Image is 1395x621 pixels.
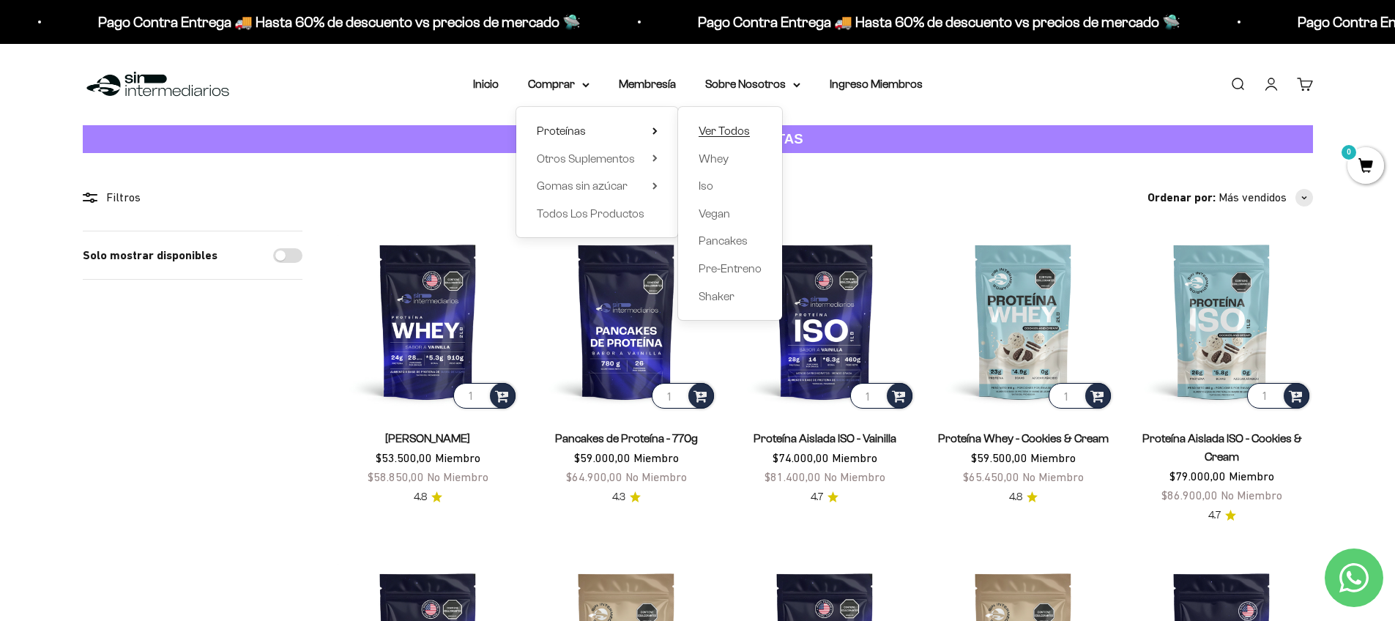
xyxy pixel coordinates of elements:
[83,188,302,207] div: Filtros
[765,470,821,483] span: $81.400,00
[612,489,625,505] span: 4.3
[625,470,687,483] span: No Miembro
[699,234,748,247] span: Pancakes
[832,451,877,464] span: Miembro
[699,149,762,168] a: Whey
[773,451,829,464] span: $74.000,00
[1229,469,1274,483] span: Miembro
[699,122,762,141] a: Ver Todos
[699,259,762,278] a: Pre-Entreno
[555,432,698,445] a: Pancakes de Proteína - 770g
[811,489,838,505] a: 4.74.7 de 5.0 estrellas
[698,10,1180,34] p: Pago Contra Entrega 🚚 Hasta 60% de descuento vs precios de mercado 🛸
[699,207,730,220] span: Vegan
[574,451,630,464] span: $59.000,00
[1219,188,1287,207] span: Más vendidos
[537,204,658,223] a: Todos Los Productos
[633,451,679,464] span: Miembro
[699,152,729,165] span: Whey
[98,10,581,34] p: Pago Contra Entrega 🚚 Hasta 60% de descuento vs precios de mercado 🛸
[537,122,658,141] summary: Proteínas
[811,489,823,505] span: 4.7
[705,75,800,94] summary: Sobre Nosotros
[612,489,641,505] a: 4.34.3 de 5.0 estrellas
[1030,451,1076,464] span: Miembro
[537,149,658,168] summary: Otros Suplementos
[754,432,896,445] a: Proteína Aislada ISO - Vainilla
[435,451,480,464] span: Miembro
[699,287,762,306] a: Shaker
[1219,188,1313,207] button: Más vendidos
[971,451,1027,464] span: $59.500,00
[1221,488,1282,502] span: No Miembro
[699,176,762,196] a: Iso
[537,152,635,165] span: Otros Suplementos
[1142,432,1302,463] a: Proteína Aislada ISO - Cookies & Cream
[473,78,499,90] a: Inicio
[566,470,622,483] span: $64.900,00
[1161,488,1218,502] span: $86.900,00
[83,246,217,265] label: Solo mostrar disponibles
[537,179,628,192] span: Gomas sin azúcar
[830,78,923,90] a: Ingreso Miembros
[938,432,1109,445] a: Proteína Whey - Cookies & Cream
[699,179,713,192] span: Iso
[537,176,658,196] summary: Gomas sin azúcar
[1208,507,1221,524] span: 4.7
[963,470,1019,483] span: $65.450,00
[699,204,762,223] a: Vegan
[537,124,586,137] span: Proteínas
[619,78,676,90] a: Membresía
[699,231,762,250] a: Pancakes
[699,262,762,275] span: Pre-Entreno
[824,470,885,483] span: No Miembro
[1169,469,1226,483] span: $79.000,00
[699,290,734,302] span: Shaker
[414,489,427,505] span: 4.8
[1347,159,1384,175] a: 0
[1147,188,1216,207] span: Ordenar por:
[1208,507,1236,524] a: 4.74.7 de 5.0 estrellas
[1009,489,1038,505] a: 4.84.8 de 5.0 estrellas
[1340,144,1358,161] mark: 0
[385,432,470,445] a: [PERSON_NAME]
[528,75,589,94] summary: Comprar
[699,124,750,137] span: Ver Todos
[83,125,1313,154] a: CUANTA PROTEÍNA NECESITAS
[1009,489,1022,505] span: 4.8
[427,470,488,483] span: No Miembro
[368,470,424,483] span: $58.850,00
[537,207,644,220] span: Todos Los Productos
[376,451,432,464] span: $53.500,00
[1022,470,1084,483] span: No Miembro
[414,489,442,505] a: 4.84.8 de 5.0 estrellas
